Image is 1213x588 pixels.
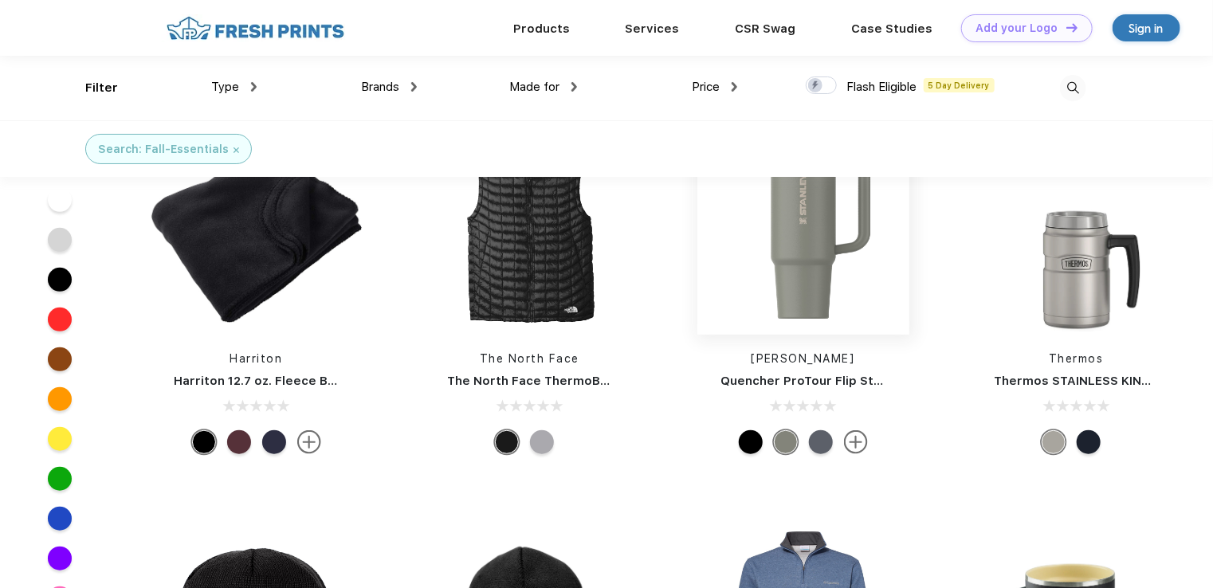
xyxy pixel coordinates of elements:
[98,141,229,158] div: Search: Fall-Essentials
[251,82,257,92] img: dropdown.png
[513,22,570,36] a: Products
[227,430,251,454] div: Burgundy
[192,430,216,454] div: Black
[151,123,363,335] img: func=resize&h=266
[971,123,1183,335] img: func=resize&h=266
[230,352,283,365] a: Harriton
[211,80,239,94] span: Type
[1049,352,1104,365] a: Thermos
[844,430,868,454] img: more.svg
[1129,19,1164,37] div: Sign in
[85,79,118,97] div: Filter
[495,430,519,454] div: TNF Black
[732,82,737,92] img: dropdown.png
[1113,14,1180,41] a: Sign in
[736,22,796,36] a: CSR Swag
[411,82,417,92] img: dropdown.png
[626,22,680,36] a: Services
[162,14,349,42] img: fo%20logo%202.webp
[1042,430,1066,454] div: Matte Stainless Steel
[751,352,855,365] a: [PERSON_NAME]
[1060,75,1086,101] img: desktop_search.svg
[976,22,1058,35] div: Add your Logo
[924,78,995,92] span: 5 Day Delivery
[234,147,239,153] img: filter_cancel.svg
[297,430,321,454] img: more.svg
[692,80,720,94] span: Price
[1077,430,1101,454] div: Midnight Blue
[774,430,798,454] div: Sage Gray
[571,82,577,92] img: dropdown.png
[809,430,833,454] div: Twilight
[847,80,917,94] span: Flash Eligible
[1066,23,1078,32] img: DT
[361,80,399,94] span: Brands
[175,374,367,388] a: Harriton 12.7 oz. Fleece Blanket
[424,123,636,335] img: func=resize&h=266
[697,123,909,335] img: func=resize&h=266
[530,430,554,454] div: Mid Grey
[448,374,698,388] a: The North Face ThermoBall Trekker Vest
[739,430,763,454] div: Black
[509,80,559,94] span: Made for
[721,374,987,388] a: Quencher ProTour Flip Straw Tumbler 30 oz
[480,352,579,365] a: The North Face
[262,430,286,454] div: Navy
